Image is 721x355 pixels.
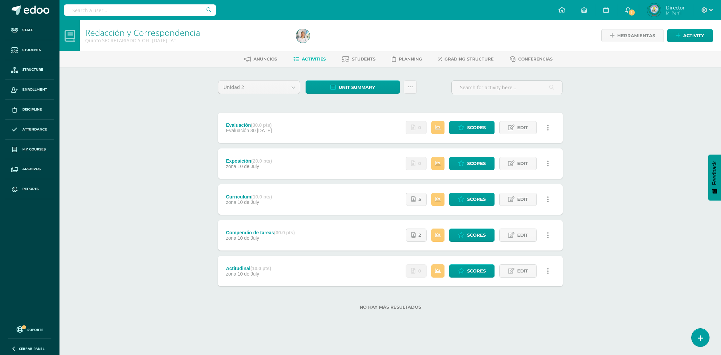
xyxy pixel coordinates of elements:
[226,266,271,271] div: Actitudinal
[406,264,427,278] a: No se han realizado entregas
[708,155,721,200] button: Feedback - Mostrar encuesta
[392,54,422,65] a: Planning
[399,56,422,62] span: Planning
[251,194,272,199] strong: (10.0 pts)
[22,147,46,152] span: My courses
[244,54,277,65] a: Anuncios
[418,121,421,134] span: 0
[666,10,685,16] span: Mi Perfil
[226,122,272,128] div: Evaluación
[517,193,528,206] span: Edit
[5,80,54,100] a: Enrollment
[449,193,495,206] a: Scores
[226,271,236,277] span: zona
[418,193,421,206] span: 5
[352,56,376,62] span: Students
[238,271,259,277] span: 10 de July
[22,47,41,53] span: Students
[22,107,42,112] span: Discipline
[517,265,528,277] span: Edit
[85,28,288,37] h1: Redacción y Correspondencia
[617,29,655,42] span: Herramientas
[22,67,43,72] span: Structure
[406,157,427,170] a: No se han realizado entregas
[218,81,300,94] a: Unidad 2
[418,265,421,277] span: 0
[254,56,277,62] span: Anuncios
[339,81,375,94] span: Unit summary
[5,179,54,199] a: Reports
[449,229,495,242] a: Scores
[5,60,54,80] a: Structure
[467,157,486,170] span: Scores
[22,186,39,192] span: Reports
[517,229,528,241] span: Edit
[5,20,54,40] a: Staff
[238,164,259,169] span: 10 de July
[467,229,486,241] span: Scores
[226,128,256,133] span: Evaluación 30
[467,265,486,277] span: Scores
[306,80,400,94] a: Unit summary
[406,229,427,242] a: 2
[5,100,54,120] a: Discipline
[467,193,486,206] span: Scores
[85,37,288,44] div: Quinto SECRETARIADO Y OFI. DOMINGO 'A'
[226,194,272,199] div: Curriculum
[418,229,421,241] span: 2
[667,29,713,42] a: Activity
[293,54,326,65] a: Activities
[406,193,427,206] a: 5
[712,161,718,185] span: Feedback
[226,199,236,205] span: zona
[449,121,495,134] a: Scores
[251,158,272,164] strong: (20.0 pts)
[467,121,486,134] span: Scores
[19,346,45,351] span: Cerrar panel
[683,29,704,42] span: Activity
[5,120,54,140] a: Attendance
[22,166,41,172] span: Archivos
[517,157,528,170] span: Edit
[257,128,272,133] span: [DATE]
[342,54,376,65] a: Students
[8,325,51,334] a: Soporte
[510,54,553,65] a: Conferencias
[226,164,236,169] span: zona
[601,29,664,42] a: Herramientas
[22,127,47,132] span: Attendance
[406,121,427,134] a: No se han realizado entregas
[302,56,326,62] span: Activities
[27,327,43,332] span: Soporte
[517,121,528,134] span: Edit
[274,230,295,235] strong: (30.0 pts)
[226,235,236,241] span: zona
[444,56,494,62] span: Grading structure
[5,140,54,160] a: My courses
[5,40,54,60] a: Students
[647,3,661,17] img: 648d3fb031ec89f861c257ccece062c1.png
[296,29,310,43] img: 04c6f2bca33b513329f0f94a42c2c01a.png
[238,199,259,205] span: 10 de July
[226,230,295,235] div: Compendio de tareas
[251,122,271,128] strong: (30.0 pts)
[218,305,563,310] label: No hay más resultados
[223,81,282,94] span: Unidad 2
[238,235,259,241] span: 10 de July
[85,27,200,38] a: Redacción y Correspondencia
[226,158,272,164] div: Exposición
[628,9,635,16] span: 1
[250,266,271,271] strong: (10.0 pts)
[22,87,47,92] span: Enrollment
[452,81,562,94] input: Search for activity here…
[518,56,553,62] span: Conferencias
[438,54,494,65] a: Grading structure
[418,157,421,170] span: 0
[449,157,495,170] a: Scores
[449,264,495,278] a: Scores
[5,159,54,179] a: Archivos
[64,4,216,16] input: Search a user…
[666,4,685,11] span: Director
[22,27,33,33] span: Staff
